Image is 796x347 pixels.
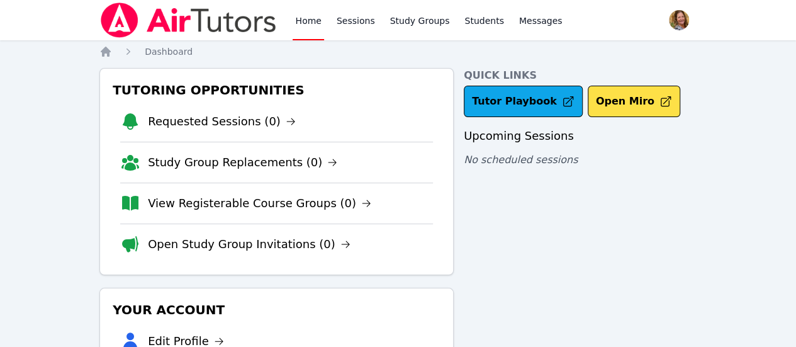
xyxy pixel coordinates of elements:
[464,86,583,117] a: Tutor Playbook
[110,299,443,321] h3: Your Account
[148,113,296,130] a: Requested Sessions (0)
[145,47,193,57] span: Dashboard
[588,86,680,117] button: Open Miro
[148,236,350,253] a: Open Study Group Invitations (0)
[110,79,443,101] h3: Tutoring Opportunities
[145,45,193,58] a: Dashboard
[148,154,337,171] a: Study Group Replacements (0)
[148,195,371,212] a: View Registerable Course Groups (0)
[519,14,563,27] span: Messages
[464,68,697,83] h4: Quick Links
[464,154,578,166] span: No scheduled sessions
[99,45,697,58] nav: Breadcrumb
[464,127,697,145] h3: Upcoming Sessions
[99,3,277,38] img: Air Tutors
